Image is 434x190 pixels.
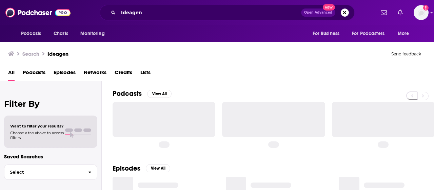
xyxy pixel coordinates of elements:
span: Logged in as vyoeupb [414,5,429,20]
input: Search podcasts, credits, & more... [118,7,301,18]
button: View All [147,90,172,98]
span: For Podcasters [352,29,384,38]
button: View All [146,164,170,172]
h3: Ideagen [47,51,68,57]
a: Podcasts [23,67,45,81]
img: User Profile [414,5,429,20]
span: Select [4,170,83,174]
span: More [398,29,409,38]
a: Credits [115,67,132,81]
span: Podcasts [21,29,41,38]
span: New [323,4,335,11]
span: For Business [313,29,339,38]
a: EpisodesView All [113,164,170,173]
span: Open Advanced [304,11,332,14]
a: All [8,67,15,81]
button: Show profile menu [414,5,429,20]
span: Monitoring [80,29,104,38]
button: open menu [76,27,113,40]
span: Charts [54,29,68,38]
h2: Episodes [113,164,140,173]
p: Saved Searches [4,153,97,160]
a: Networks [84,67,106,81]
svg: Add a profile image [423,5,429,11]
button: open menu [348,27,394,40]
button: Send feedback [389,51,423,57]
button: open menu [308,27,348,40]
button: Select [4,165,97,180]
a: Show notifications dropdown [378,7,390,18]
a: Show notifications dropdown [395,7,406,18]
span: Want to filter your results? [10,124,64,128]
h2: Filter By [4,99,97,109]
span: Choose a tab above to access filters. [10,131,64,140]
a: Charts [49,27,72,40]
button: Open AdvancedNew [301,8,335,17]
div: Search podcasts, credits, & more... [100,5,355,20]
h3: Search [22,51,39,57]
a: Lists [140,67,151,81]
button: open menu [16,27,50,40]
button: open menu [393,27,418,40]
a: PodcastsView All [113,89,172,98]
img: Podchaser - Follow, Share and Rate Podcasts [5,6,71,19]
a: Episodes [54,67,76,81]
h2: Podcasts [113,89,142,98]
